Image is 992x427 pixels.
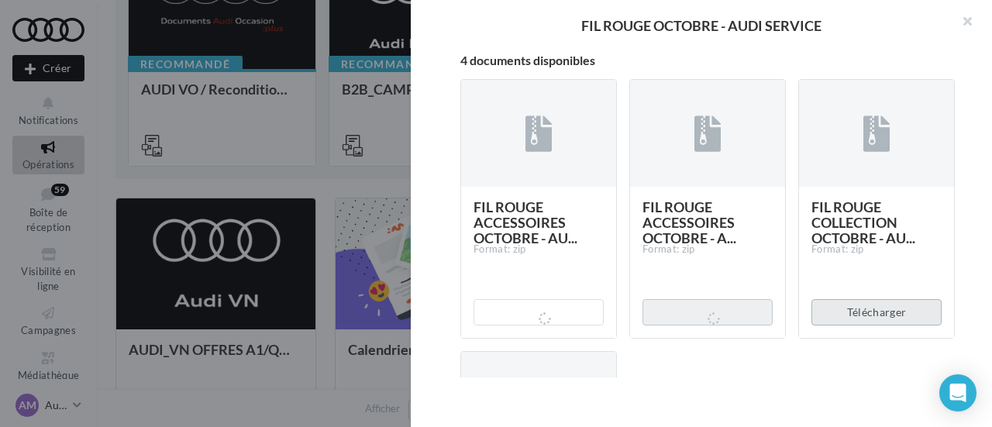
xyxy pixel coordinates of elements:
button: Télécharger [811,299,942,325]
div: Format: zip [474,243,604,257]
span: FIL ROUGE COLLECTION OCTOBRE - AU... [811,198,915,246]
span: FIL ROUGE ACCESSOIRES OCTOBRE - AU... [474,198,577,246]
div: Open Intercom Messenger [939,374,976,412]
div: Format: zip [642,243,773,257]
span: FIL ROUGE ACCESSOIRES OCTOBRE - A... [642,198,736,246]
div: FIL ROUGE OCTOBRE - AUDI SERVICE [436,19,967,33]
div: Format: zip [811,243,942,257]
div: 4 documents disponibles [460,54,955,67]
